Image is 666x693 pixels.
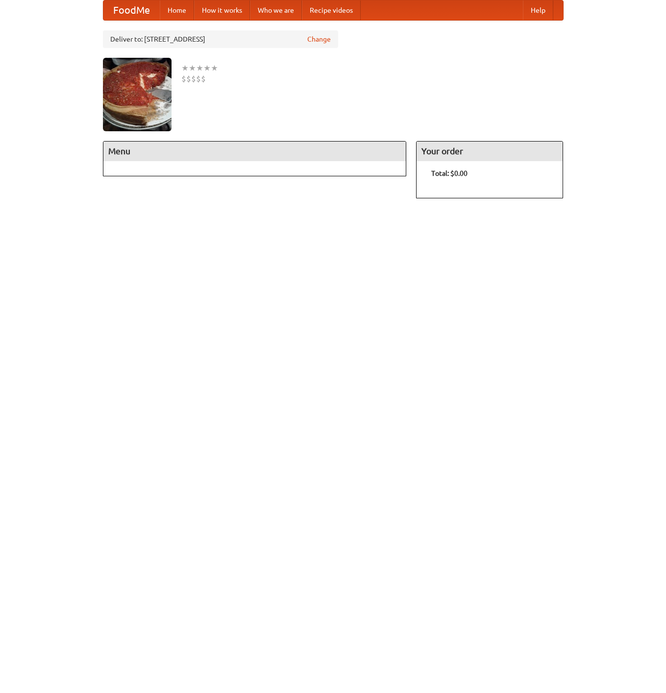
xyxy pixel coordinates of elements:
a: Change [307,34,331,44]
a: How it works [194,0,250,20]
li: ★ [203,63,211,73]
li: ★ [189,63,196,73]
li: $ [186,73,191,84]
div: Deliver to: [STREET_ADDRESS] [103,30,338,48]
h4: Menu [103,142,406,161]
li: $ [201,73,206,84]
li: $ [191,73,196,84]
a: FoodMe [103,0,160,20]
a: Help [523,0,553,20]
li: $ [181,73,186,84]
a: Who we are [250,0,302,20]
li: $ [196,73,201,84]
a: Recipe videos [302,0,361,20]
li: ★ [211,63,218,73]
b: Total: $0.00 [431,169,468,177]
a: Home [160,0,194,20]
li: ★ [196,63,203,73]
img: angular.jpg [103,58,172,131]
h4: Your order [417,142,563,161]
li: ★ [181,63,189,73]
